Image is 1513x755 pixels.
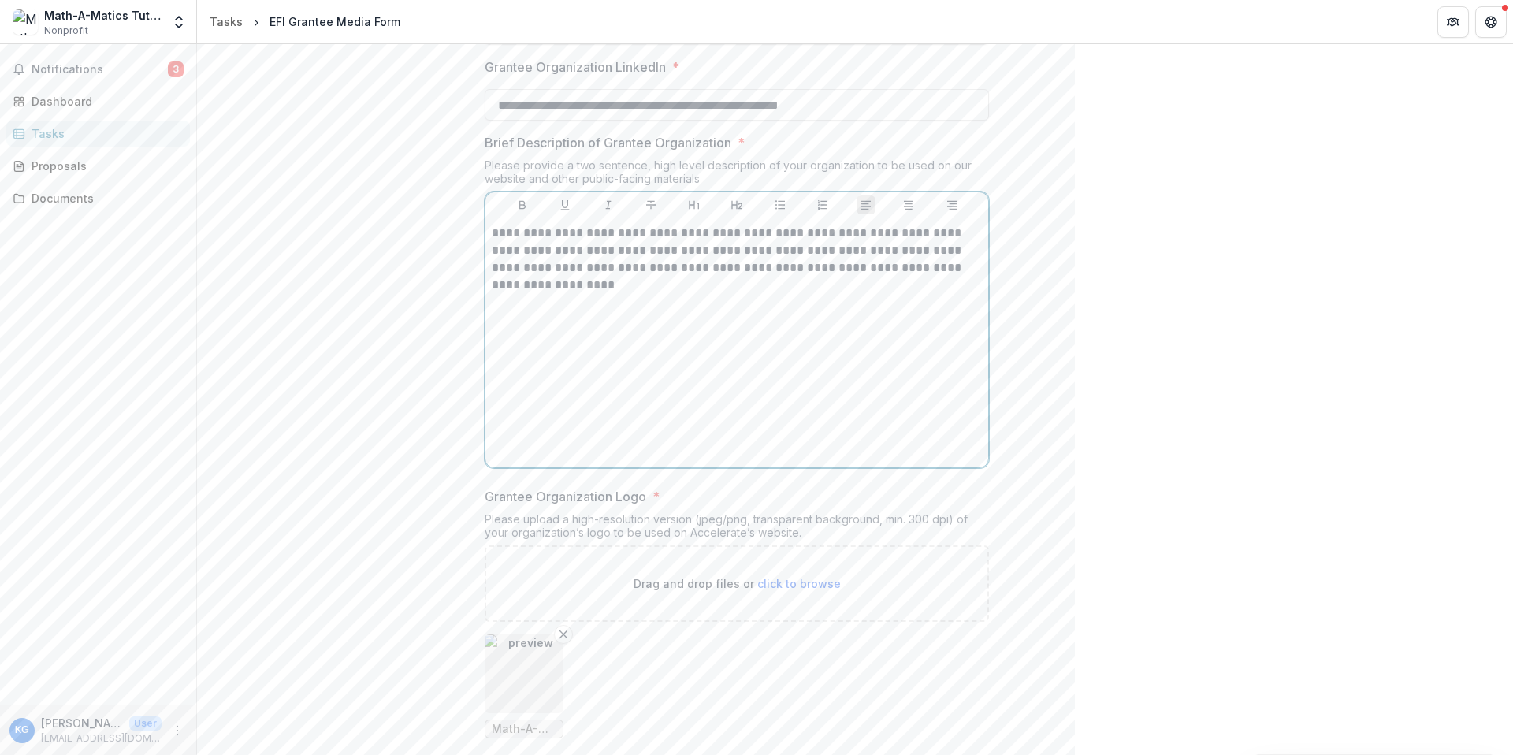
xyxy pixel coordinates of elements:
span: Math-A-Matics Full Color Logo-25.png [492,723,556,736]
span: Notifications [32,63,168,76]
nav: breadcrumb [203,10,407,33]
p: [EMAIL_ADDRESS][DOMAIN_NAME] [41,731,162,746]
p: Grantee Organization LinkedIn [485,58,666,76]
a: Documents [6,185,190,211]
div: Dashboard [32,93,177,110]
button: Italicize [599,195,618,214]
a: Tasks [203,10,249,33]
p: User [129,716,162,731]
span: 3 [168,61,184,77]
div: Remove FilepreviewMath-A-Matics Full Color Logo-25.png [485,634,563,738]
button: Heading 1 [685,195,704,214]
button: Bullet List [771,195,790,214]
button: Remove File [554,625,573,644]
button: Strike [641,195,660,214]
div: Please provide a two sentence, high level description of your organization to be used on our webs... [485,158,989,192]
img: preview [485,634,563,713]
a: Dashboard [6,88,190,114]
span: click to browse [757,577,841,590]
div: Please upload a high-resolution version (jpeg/png, transparent background, min. 300 dpi) of your ... [485,512,989,545]
p: Drag and drop files or [634,575,841,592]
div: Kimberly Grant [15,725,29,735]
p: Grantee Organization Logo [485,487,646,506]
a: Proposals [6,153,190,179]
button: Get Help [1475,6,1507,38]
div: Math-A-Matics Tutoring [44,7,162,24]
div: EFI Grantee Media Form [270,13,400,30]
p: [PERSON_NAME] [41,715,123,731]
button: Heading 2 [727,195,746,214]
span: Nonprofit [44,24,88,38]
button: Partners [1437,6,1469,38]
img: Math-A-Matics Tutoring [13,9,38,35]
button: More [168,721,187,740]
button: Align Left [857,195,875,214]
button: Ordered List [813,195,832,214]
p: Brief Description of Grantee Organization [485,133,731,152]
div: Proposals [32,158,177,174]
button: Align Right [942,195,961,214]
div: Tasks [32,125,177,142]
button: Bold [513,195,532,214]
div: Documents [32,190,177,206]
a: Tasks [6,121,190,147]
button: Underline [556,195,574,214]
button: Notifications3 [6,57,190,82]
div: Tasks [210,13,243,30]
button: Align Center [899,195,918,214]
button: Open entity switcher [168,6,190,38]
